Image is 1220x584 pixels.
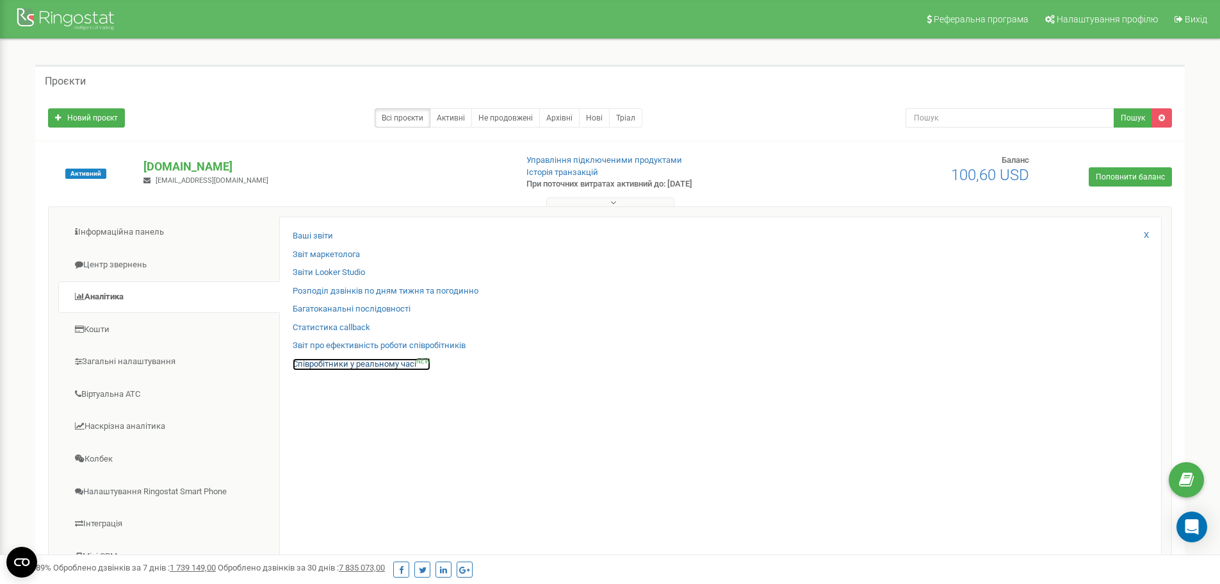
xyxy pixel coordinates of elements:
[293,267,365,279] a: Звіти Looker Studio
[1089,167,1172,187] a: Поповнити баланс
[416,358,430,365] sup: NEW
[579,108,610,128] a: Нові
[375,108,430,128] a: Всі проєкти
[293,358,430,371] a: Співробітники у реальному часіNEW
[526,167,598,177] a: Історія транзакцій
[58,281,280,313] a: Аналiтика
[339,563,385,572] u: 7 835 073,00
[526,155,682,165] a: Управління підключеними продуктами
[951,166,1029,184] span: 100,60 USD
[471,108,540,128] a: Не продовжені
[58,314,280,346] a: Кошти
[1057,14,1158,24] span: Налаштування профілю
[430,108,472,128] a: Активні
[58,476,280,508] a: Налаштування Ringostat Smart Phone
[45,76,86,87] h5: Проєкти
[526,178,793,190] p: При поточних витратах активний до: [DATE]
[58,508,280,540] a: Інтеграція
[906,108,1114,128] input: Пошук
[58,411,280,442] a: Наскрізна аналітика
[53,563,216,572] span: Оброблено дзвінків за 7 днів :
[293,322,370,334] a: Статистика callback
[934,14,1029,24] span: Реферальна програма
[293,303,411,315] a: Багатоканальні послідовності
[293,340,466,352] a: Звіт про ефективність роботи співробітників
[65,169,106,179] span: Активний
[58,217,280,248] a: Інформаційна панель
[6,547,37,578] button: Open CMP widget
[58,444,280,475] a: Колбек
[170,563,216,572] u: 1 739 149,00
[293,249,360,261] a: Звіт маркетолога
[143,158,505,175] p: [DOMAIN_NAME]
[1176,512,1207,542] div: Open Intercom Messenger
[1114,108,1152,128] button: Пошук
[1002,155,1029,165] span: Баланс
[58,249,280,281] a: Центр звернень
[609,108,642,128] a: Тріал
[58,346,280,378] a: Загальні налаштування
[58,379,280,410] a: Віртуальна АТС
[58,541,280,572] a: Mini CRM
[218,563,385,572] span: Оброблено дзвінків за 30 днів :
[156,176,268,185] span: [EMAIL_ADDRESS][DOMAIN_NAME]
[293,230,333,242] a: Ваші звіти
[293,285,478,297] a: Розподіл дзвінків по дням тижня та погодинно
[1144,229,1149,242] a: X
[1185,14,1207,24] span: Вихід
[48,108,125,128] a: Новий проєкт
[539,108,580,128] a: Архівні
